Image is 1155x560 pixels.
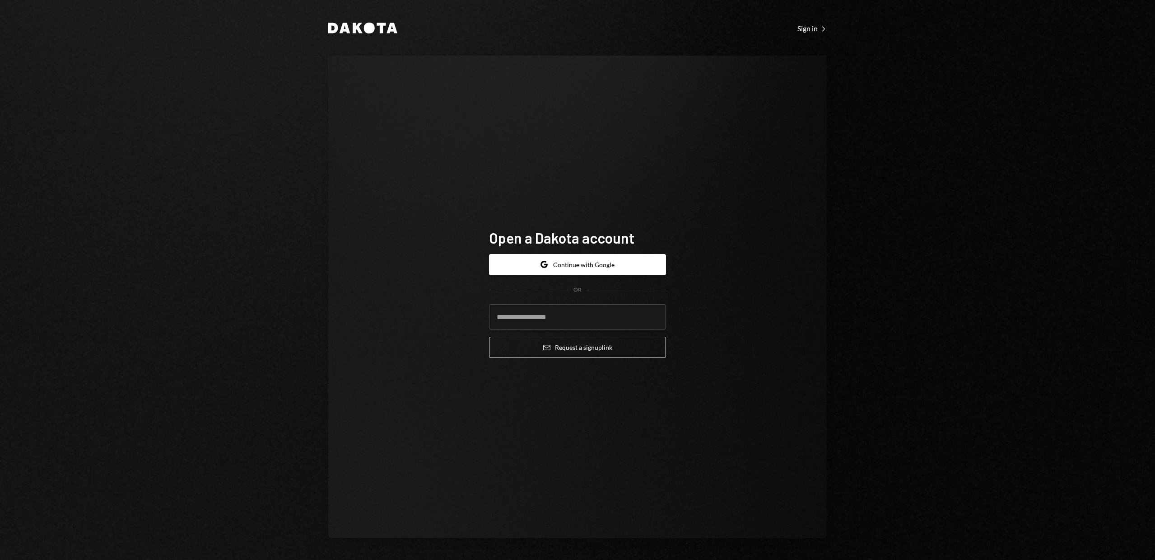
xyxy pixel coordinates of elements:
button: Request a signuplink [489,337,666,358]
a: Sign in [797,23,827,33]
div: OR [573,286,582,294]
button: Continue with Google [489,254,666,275]
h1: Open a Dakota account [489,229,666,247]
div: Sign in [797,24,827,33]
